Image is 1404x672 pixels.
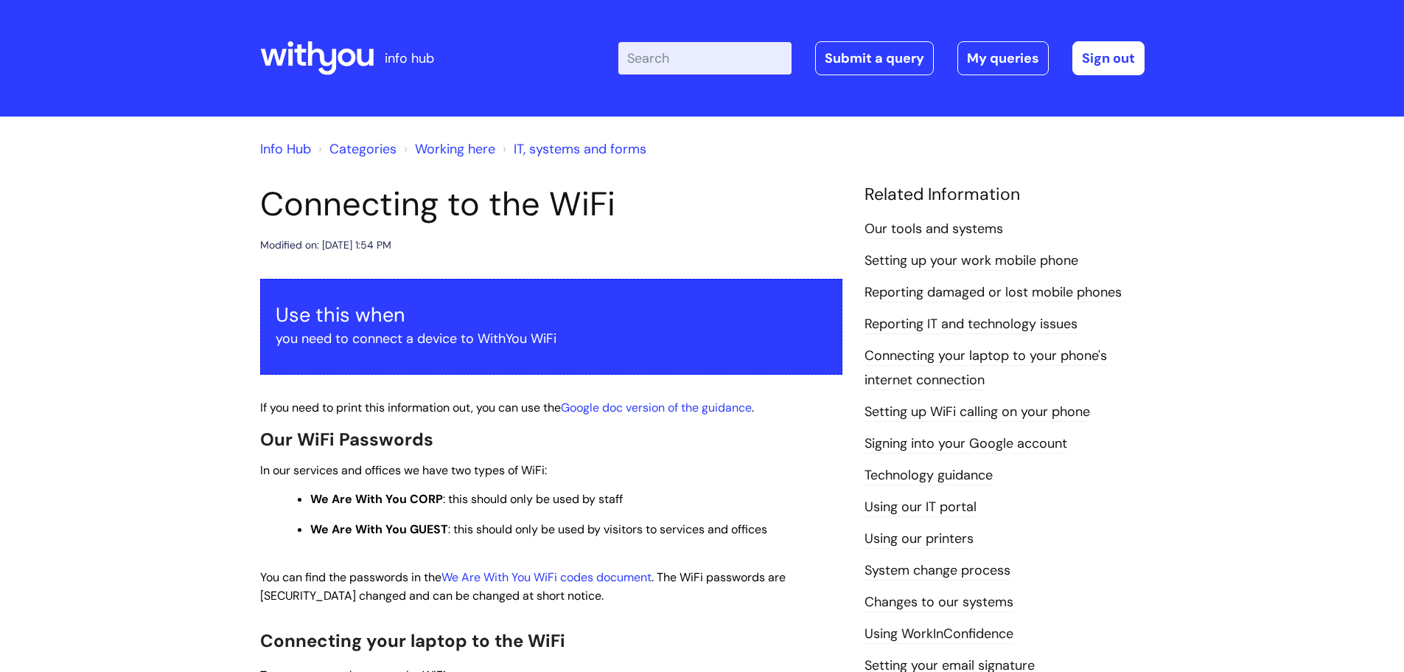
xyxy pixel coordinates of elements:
strong: We Are With You CORP [310,491,443,507]
a: Reporting IT and technology issues [865,315,1078,334]
div: | - [618,41,1145,75]
h3: Use this when [276,303,827,327]
a: Using WorkInConfidence [865,625,1013,644]
a: System change process [865,561,1010,581]
a: Setting up WiFi calling on your phone [865,403,1090,422]
a: Using our printers [865,530,974,549]
a: Connecting your laptop to your phone's internet connection [865,347,1107,389]
p: info hub [385,46,434,70]
a: Changes to our systems [865,593,1013,612]
span: : this should only be used by staff [310,491,623,507]
a: IT, systems and forms [514,140,646,158]
a: Submit a query [815,41,934,75]
li: Working here [400,137,495,161]
a: Using our IT portal [865,498,977,517]
span: : this should only be used by visitors to services and offices [310,522,767,537]
span: If you need to print this information out, you can use the . [260,400,754,415]
li: IT, systems and forms [499,137,646,161]
a: Signing into your Google account [865,434,1067,454]
a: Reporting damaged or lost mobile phones [865,283,1122,302]
span: You can find the passwords in the . The WiFi passwords are [SECURITY_DATA] changed and can be cha... [260,569,786,603]
a: My queries [957,41,1049,75]
li: Solution home [315,137,397,161]
a: We Are With You WiFi codes document [441,569,652,585]
span: Our WiFi Passwords [260,428,433,451]
span: Connecting your laptop to the WiFi [260,629,565,652]
a: Info Hub [260,140,311,158]
a: Google doc version of the guidance [561,400,752,415]
a: Sign out [1072,41,1145,75]
p: you need to connect a device to WithYou WiFi [276,327,827,350]
a: Technology guidance [865,466,993,485]
h1: Connecting to the WiFi [260,184,842,224]
a: Our tools and systems [865,220,1003,239]
div: Modified on: [DATE] 1:54 PM [260,236,391,254]
h4: Related Information [865,184,1145,205]
a: Working here [415,140,495,158]
span: In our services and offices we have two types of WiFi: [260,463,547,478]
strong: We Are With You GUEST [310,522,448,537]
a: Setting up your work mobile phone [865,252,1078,271]
a: Categories [329,140,397,158]
input: Search [618,42,792,75]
